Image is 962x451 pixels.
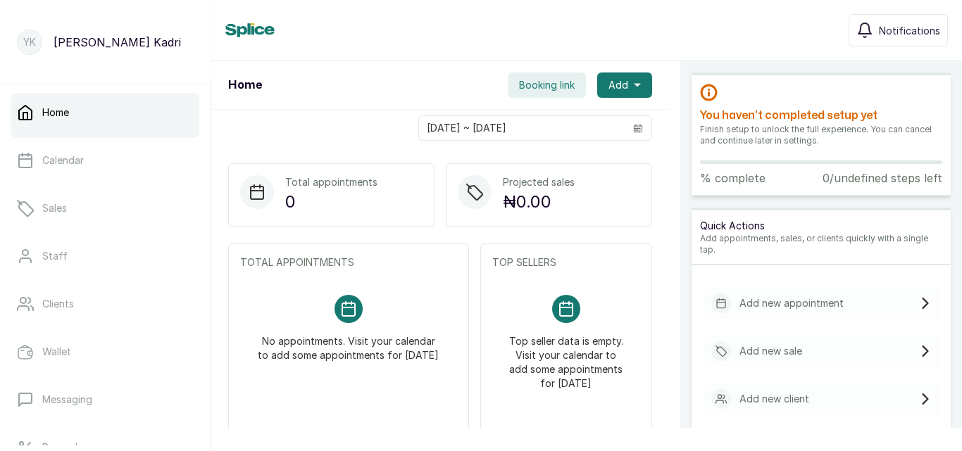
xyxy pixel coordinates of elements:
a: Staff [11,236,199,276]
p: Staff [42,249,68,263]
p: Quick Actions [700,219,942,233]
button: Notifications [849,14,948,46]
input: Select date [419,116,625,140]
p: Wallet [42,345,71,359]
span: Add [608,78,628,92]
p: [PERSON_NAME] Kadri [54,34,181,51]
a: Messaging [11,380,199,419]
span: Notifications [879,23,940,38]
p: Clients [42,297,74,311]
p: 0 [285,189,377,215]
p: Calendar [42,153,84,167]
svg: calendar [633,123,643,133]
h1: Home [228,77,262,94]
p: Finish setup to unlock the full experience. You can cancel and continue later in settings. [700,124,942,146]
p: Messaging [42,393,92,407]
p: Total appointments [285,175,377,189]
button: Booking link [508,72,586,98]
p: Home [42,106,69,120]
p: Add new client [739,392,809,406]
p: 0/undefined steps left [823,170,942,186]
a: Clients [11,284,199,324]
p: TOP SELLERS [492,255,640,269]
p: TOTAL APPOINTMENTS [240,255,457,269]
p: Add new appointment [739,296,844,310]
p: Top seller data is empty. Visit your calendar to add some appointments for [DATE] [509,323,623,390]
p: Sales [42,201,67,215]
p: Add appointments, sales, or clients quickly with a single tap. [700,233,942,255]
p: YK [23,35,36,49]
p: No appointments. Visit your calendar to add some appointments for [DATE] [257,323,440,362]
a: Sales [11,189,199,228]
button: Add [597,72,652,98]
p: Projected sales [503,175,575,189]
a: Wallet [11,332,199,371]
a: Home [11,93,199,132]
span: Booking link [519,78,575,92]
p: % complete [700,170,766,186]
p: ₦0.00 [503,189,575,215]
a: Calendar [11,141,199,180]
p: Add new sale [739,344,802,358]
h2: You haven’t completed setup yet [700,107,942,124]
